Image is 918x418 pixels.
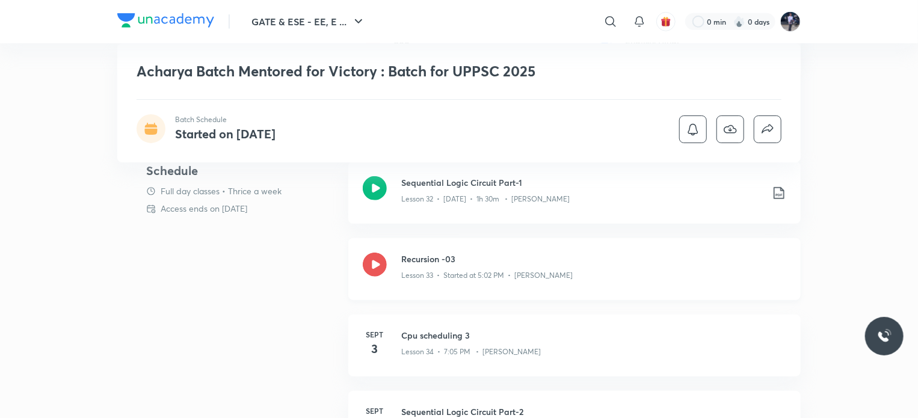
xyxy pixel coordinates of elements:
h6: Sept [363,329,387,340]
h3: Cpu scheduling 3 [401,329,786,342]
p: Lesson 33 • Started at 5:02 PM • [PERSON_NAME] [401,270,573,281]
h3: Sequential Logic Circuit Part-1 [401,176,762,189]
p: Batch Schedule [175,114,276,125]
h3: Sequential Logic Circuit Part-2 [401,405,786,418]
a: Sept3Cpu scheduling 3Lesson 34 • 7:05 PM • [PERSON_NAME] [348,315,801,391]
button: avatar [656,12,676,31]
h4: Started on [DATE] [175,126,276,142]
h4: 3 [363,340,387,358]
a: Recursion -03Lesson 33 • Started at 5:02 PM • [PERSON_NAME] [348,238,801,315]
p: Access ends on [DATE] [161,202,247,215]
img: Company Logo [117,13,214,28]
p: Full day classes • Thrice a week [161,185,282,197]
h1: Acharya Batch Mentored for Victory : Batch for UPPSC 2025 [137,63,608,80]
a: Sequential Logic Circuit Part-1Lesson 32 • [DATE] • 1h 30m • [PERSON_NAME] [348,162,801,238]
a: Company Logo [117,13,214,31]
img: avatar [661,16,671,27]
p: Lesson 32 • [DATE] • 1h 30m • [PERSON_NAME] [401,194,570,204]
h4: Schedule [146,162,339,180]
h6: Sept [363,405,387,416]
img: ttu [877,329,892,343]
img: sanjit kumar [780,11,801,32]
h3: Recursion -03 [401,253,786,265]
img: streak [733,16,745,28]
button: GATE & ESE - EE, E ... [244,10,373,34]
p: Lesson 34 • 7:05 PM • [PERSON_NAME] [401,346,541,357]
